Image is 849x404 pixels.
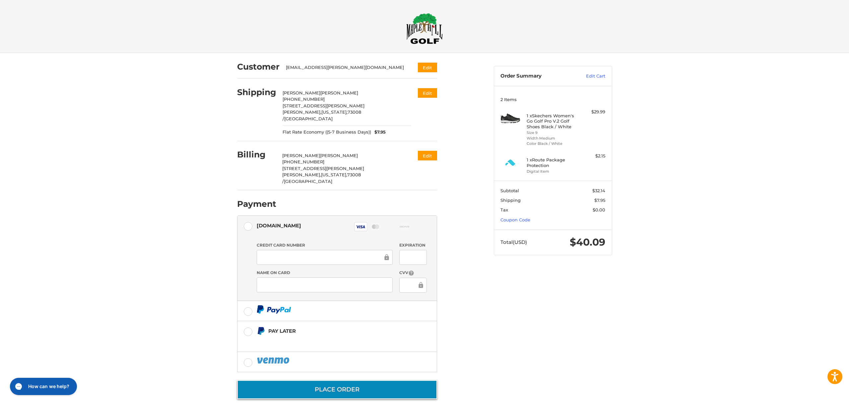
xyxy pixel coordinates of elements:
[527,169,577,174] li: Digital Item
[320,153,358,158] span: [PERSON_NAME]
[257,338,395,344] iframe: PayPal Message 1
[283,103,364,108] span: [STREET_ADDRESS][PERSON_NAME]
[500,97,605,102] h3: 2 Items
[237,87,276,97] h2: Shipping
[237,62,280,72] h2: Customer
[237,149,276,160] h2: Billing
[500,198,521,203] span: Shipping
[257,242,393,248] label: Credit Card Number
[321,172,347,177] span: [US_STATE],
[527,157,577,168] h4: 1 x Route Package Protection
[371,129,386,136] span: $7.95
[286,64,405,71] div: [EMAIL_ADDRESS][PERSON_NAME][DOMAIN_NAME]
[283,109,321,115] span: [PERSON_NAME],
[283,109,361,121] span: 73008 /
[570,236,605,248] span: $40.09
[418,63,437,72] button: Edit
[284,179,332,184] span: [GEOGRAPHIC_DATA]
[283,129,371,136] span: Flat Rate Economy ((5-7 Business Days))
[592,188,605,193] span: $32.14
[237,380,437,399] button: Place Order
[282,159,324,164] span: [PHONE_NUMBER]
[257,270,393,276] label: Name on Card
[283,90,320,95] span: [PERSON_NAME]
[527,136,577,141] li: Width Medium
[500,188,519,193] span: Subtotal
[500,217,530,222] a: Coupon Code
[593,207,605,212] span: $0.00
[594,198,605,203] span: $7.95
[282,153,320,158] span: [PERSON_NAME]
[399,242,427,248] label: Expiration
[500,73,572,80] h3: Order Summary
[579,153,605,159] div: $2.15
[257,220,301,231] div: [DOMAIN_NAME]
[320,90,358,95] span: [PERSON_NAME]
[283,96,325,102] span: [PHONE_NUMBER]
[282,172,361,184] span: 73008 /
[268,325,395,336] div: Pay Later
[237,199,276,209] h2: Payment
[257,356,291,365] img: PayPal icon
[7,375,79,397] iframe: Gorgias live chat messenger
[527,113,577,129] h4: 1 x Skechers Women's Go Golf Pro V.2 Golf Shoes Black / White
[500,239,527,245] span: Total (USD)
[282,166,364,171] span: [STREET_ADDRESS][PERSON_NAME]
[257,305,291,314] img: PayPal icon
[284,116,333,121] span: [GEOGRAPHIC_DATA]
[399,270,427,276] label: CVV
[321,109,348,115] span: [US_STATE],
[418,151,437,160] button: Edit
[257,327,265,335] img: Pay Later icon
[418,88,437,98] button: Edit
[527,141,577,146] li: Color Black / White
[527,130,577,136] li: Size 9
[579,109,605,115] div: $29.99
[500,207,508,212] span: Tax
[572,73,605,80] a: Edit Cart
[282,172,321,177] span: [PERSON_NAME],
[406,13,443,44] img: Maple Hill Golf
